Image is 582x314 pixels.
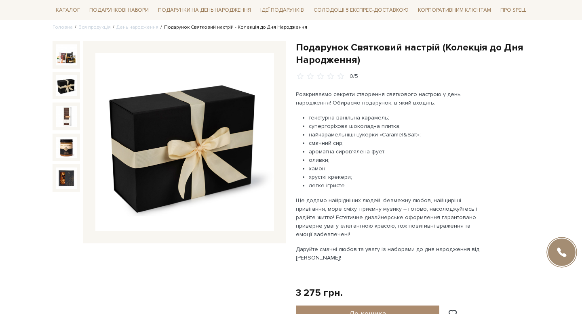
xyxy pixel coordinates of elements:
li: найкарамельніші цукерки «Caramel&Salt»; [309,130,485,139]
a: Солодощі з експрес-доставкою [310,3,412,17]
p: Даруйте смачні любов та увагу із наборами до дня народження від [PERSON_NAME]! [296,245,485,262]
div: 0/5 [350,73,358,80]
span: Каталог [53,4,83,17]
a: Корпоративним клієнтам [415,3,494,17]
li: ароматна сиров’ялена фует; [309,147,485,156]
li: Подарунок Святковий настрій - Колекція до Дня Народження [158,24,307,31]
span: Подарункові набори [86,4,152,17]
li: текстурна ванільна карамель; [309,113,485,122]
li: супергоріхова шоколадна плитка; [309,122,485,130]
li: хрусткі крекери; [309,173,485,181]
li: оливки; [309,156,485,164]
li: легке ігристе. [309,181,485,190]
p: Ще додамо найрідніших людей, безмежну любов, найщиріші привітання, море сміху, приємну музику – г... [296,196,485,239]
img: Подарунок Святковий настрій (Колекція до Дня Народження) [56,167,77,188]
li: смачний сир; [309,139,485,147]
img: Подарунок Святковий настрій (Колекція до Дня Народження) [56,44,77,65]
a: Вся продукція [78,24,111,30]
div: 3 275 грн. [296,287,343,299]
li: хамон; [309,164,485,173]
h1: Подарунок Святковий настрій (Колекція до Дня Народження) [296,41,529,66]
img: Подарунок Святковий настрій (Колекція до Дня Народження) [95,53,274,232]
img: Подарунок Святковий настрій (Колекція до Дня Народження) [56,106,77,127]
span: Про Spell [497,4,529,17]
a: Головна [53,24,73,30]
a: День народження [116,24,158,30]
p: Розкриваємо секрети створення святкового настрою у день народження! Обираємо подарунок, в який вх... [296,90,485,107]
img: Подарунок Святковий настрій (Колекція до Дня Народження) [56,75,77,96]
img: Подарунок Святковий настрій (Колекція до Дня Народження) [56,137,77,158]
span: Подарунки на День народження [155,4,254,17]
span: Ідеї подарунків [257,4,307,17]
